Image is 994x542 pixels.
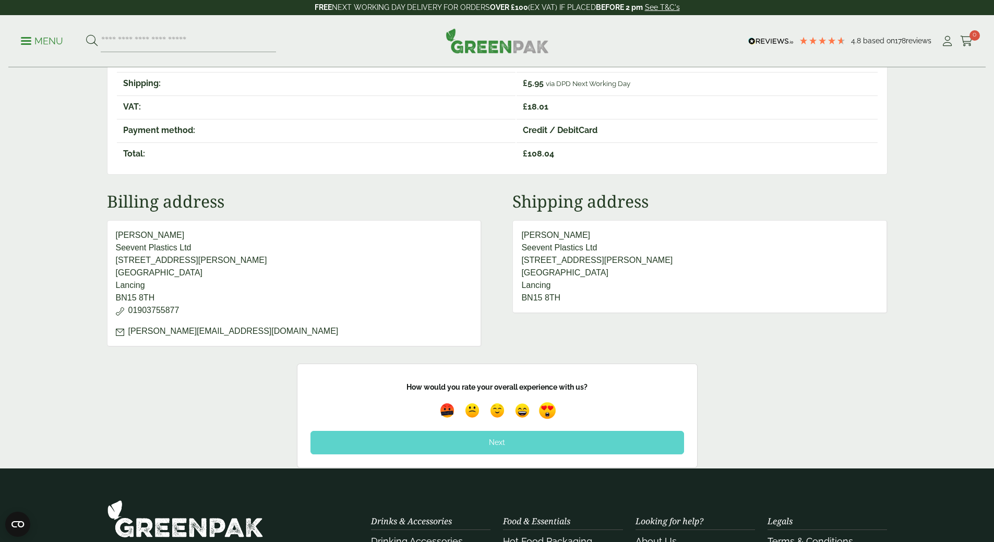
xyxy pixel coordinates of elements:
span: £ [523,102,528,112]
th: Total: [117,142,516,165]
th: Shipping: [117,72,516,94]
span: 5.95 [523,78,544,88]
a: 0 [960,33,973,49]
strong: OVER £100 [490,3,528,11]
img: REVIEWS.io [748,38,794,45]
span: 108.04 [523,149,554,159]
address: [PERSON_NAME] Seevent Plastics Ltd [STREET_ADDRESS][PERSON_NAME] [GEOGRAPHIC_DATA] Lancing BN15 8TH [512,220,887,314]
img: GreenPak Supplies [107,500,264,538]
span: 18.01 [523,102,548,112]
img: emoji [437,401,457,420]
button: Open CMP widget [5,512,30,537]
p: [PERSON_NAME][EMAIL_ADDRESS][DOMAIN_NAME] [116,325,472,338]
strong: BEFORE 2 pm [596,3,643,11]
small: via DPD Next Working Day [546,79,630,88]
img: emoji [487,401,507,420]
span: £ [523,149,528,159]
span: £ [523,78,528,88]
img: emoji [462,401,482,420]
td: Credit / DebitCard [517,119,878,141]
span: 4.8 [851,37,863,45]
p: 01903755877 [116,304,472,317]
th: VAT: [117,95,516,118]
strong: FREE [315,3,332,11]
span: reviews [906,37,931,45]
img: GreenPak Supplies [446,28,549,53]
div: Next [310,431,684,454]
img: emoji [535,399,559,423]
h2: Billing address [107,191,482,211]
p: Menu [21,35,63,47]
div: 4.78 Stars [799,36,846,45]
h2: Shipping address [512,191,887,211]
address: [PERSON_NAME] Seevent Plastics Ltd [STREET_ADDRESS][PERSON_NAME] [GEOGRAPHIC_DATA] Lancing BN15 8TH [107,220,482,347]
a: Menu [21,35,63,45]
i: Cart [960,36,973,46]
th: Payment method: [117,119,516,141]
img: emoji [512,401,532,420]
span: 0 [969,30,980,41]
span: Based on [863,37,895,45]
span: 178 [895,37,906,45]
a: See T&C's [645,3,680,11]
i: My Account [941,36,954,46]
